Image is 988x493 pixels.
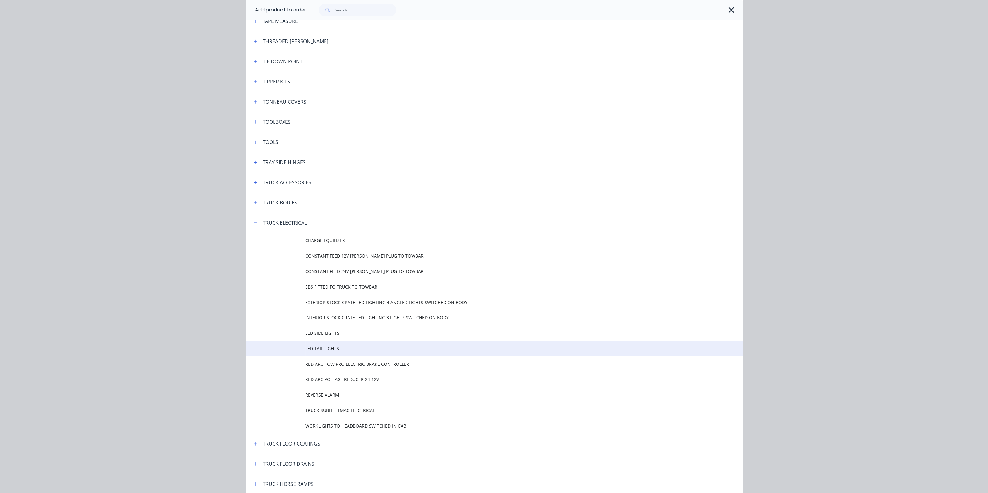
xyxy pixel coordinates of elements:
div: THREADED [PERSON_NAME] [263,38,328,45]
span: CONSTANT FEED 24V [PERSON_NAME] PLUG TO TOWBAR [305,268,655,275]
div: TRUCK HORSE RAMPS [263,480,314,488]
span: EXTERIOR STOCK CRATE LED LIGHTING 4 ANGLED LIGHTS SWITCHED ON BODY [305,299,655,306]
div: TRUCK BODIES [263,199,297,206]
input: Search... [335,4,396,16]
span: RED ARC TOW PRO ELECTRIC BRAKE CONTROLLER [305,361,655,367]
div: TONNEAU COVERS [263,98,306,105]
div: TRUCK FLOOR DRAINS [263,460,314,468]
div: TIE DOWN POINT [263,58,303,65]
span: REVERSE ALARM [305,392,655,398]
div: TRAY SIDE HINGES [263,159,306,166]
span: TRUCK SUBLET TMAC ELECTRICAL [305,407,655,414]
span: WORKLIGHTS TO HEADBOARD SWITCHED IN CAB [305,423,655,429]
div: TRUCK ELECTRICAL [263,219,307,226]
span: RED ARC VOLTAGE REDUCER 24-12V [305,376,655,383]
span: CHARGE EQUILISER [305,237,655,244]
div: TRUCK ACCESSORIES [263,179,311,186]
span: INTERIOR STOCK CRATE LED LIGHTING 3 LIGHTS SWITCHED ON BODY [305,314,655,321]
div: TIPPER KITS [263,78,290,85]
div: TOOLS [263,138,278,146]
span: LED TAIL LIGHTS [305,345,655,352]
span: LED SIDE LIGHTS [305,330,655,336]
div: TAPE MEASURE [263,17,298,25]
span: CONSTANT FEED 12V [PERSON_NAME] PLUG TO TOWBAR [305,253,655,259]
span: EBS FITTED TO TRUCK TO TOWBAR [305,284,655,290]
div: TRUCK FLOOR COATINGS [263,440,320,447]
div: TOOLBOXES [263,118,291,126]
